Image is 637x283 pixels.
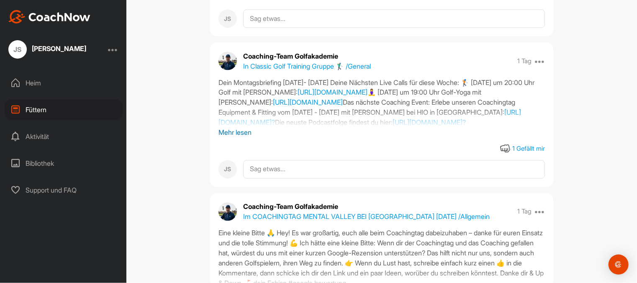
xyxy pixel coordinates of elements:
[224,166,231,173] font: JS
[26,79,41,87] font: Heim
[243,52,338,60] font: Coaching-Team Golfakademie
[14,45,22,54] font: JS
[458,213,460,221] font: /
[224,15,231,22] font: JS
[512,145,545,153] font: 1 Gefällt mir
[218,78,534,97] font: Dein Montagsbriefing [DATE]- [DATE] Deine Nächsten Live Calls für diese Woche: 🏌️ [DATE] um 20:00...
[26,186,77,194] font: Support und FAQ
[298,88,367,97] a: [URL][DOMAIN_NAME]
[346,62,348,70] font: /
[8,10,90,23] img: CoachNow
[26,132,49,141] font: Aktivität
[26,159,54,167] font: Bibliothek
[609,255,629,275] div: Öffnen Sie den Intercom Messenger
[460,213,490,221] font: Allgemein
[218,88,481,107] font: 🧘‍♀️ [DATE] um 19:00 Uhr Golf-Yoga mit [PERSON_NAME]:
[218,129,252,137] font: Mehr lesen
[243,213,457,221] font: Im COACHINGTAG MENTAL VALLEY BEI [GEOGRAPHIC_DATA] [DATE]
[218,52,237,70] img: Avatar
[32,44,86,53] font: [PERSON_NAME]
[348,62,371,70] font: General
[518,208,532,216] font: 1 Tag
[518,57,532,65] font: 1 Tag
[243,62,344,70] font: In Classic Golf Training Gruppe 🏌️‍♂️
[273,98,343,107] a: [URL][DOMAIN_NAME]
[26,105,46,114] font: Füttern
[218,203,237,221] img: Avatar
[218,98,515,117] font: Das nächste Coaching Event: Erlebe unseren Coachingtag Equipment & Fitting vom [DATE] - [DATE] mi...
[243,203,338,211] font: Coaching-Team Golfakademie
